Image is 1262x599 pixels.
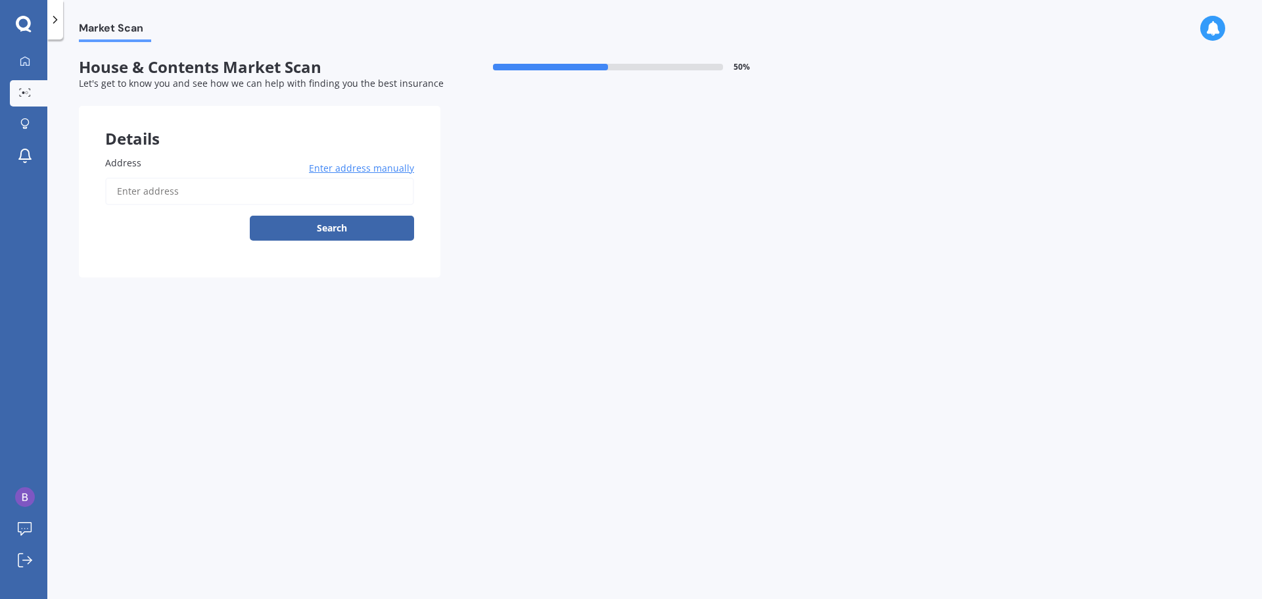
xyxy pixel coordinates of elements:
[79,106,440,145] div: Details
[79,22,151,39] span: Market Scan
[105,156,141,169] span: Address
[79,77,444,89] span: Let's get to know you and see how we can help with finding you the best insurance
[79,58,440,77] span: House & Contents Market Scan
[105,178,414,205] input: Enter address
[734,62,750,72] span: 50 %
[15,487,35,507] img: ACg8ocK3VhxCDClHSklgH0wBufurxHlzTK6pcQ0ee88i_VMpSdrp-g=s96-c
[250,216,414,241] button: Search
[309,162,414,175] span: Enter address manually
